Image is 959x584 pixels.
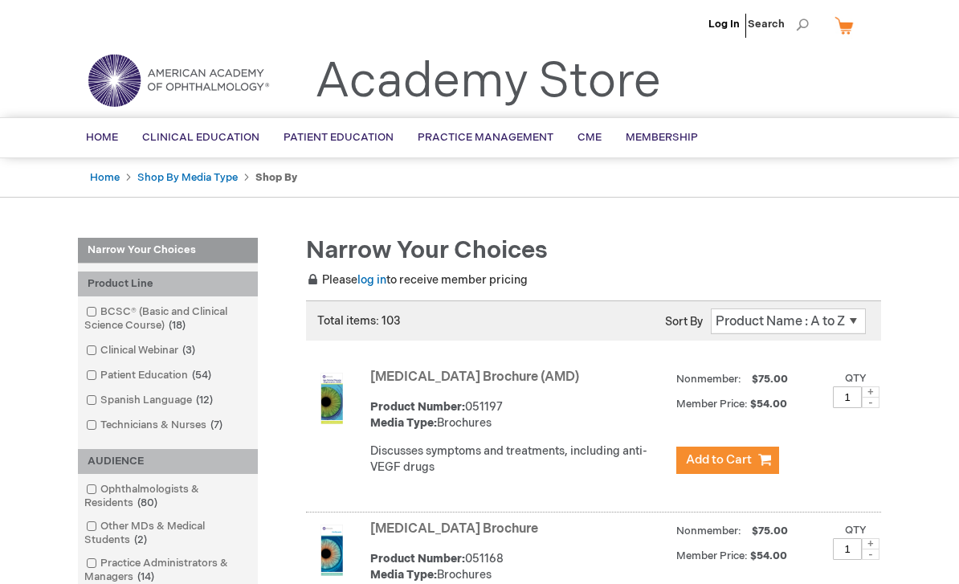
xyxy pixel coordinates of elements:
[626,131,698,144] span: Membership
[748,8,809,40] span: Search
[82,368,218,383] a: Patient Education54
[137,171,238,184] a: Shop By Media Type
[749,525,790,537] span: $75.00
[178,344,199,357] span: 3
[418,131,553,144] span: Practice Management
[82,393,219,408] a: Spanish Language12
[370,443,668,476] p: Discusses symptoms and treatments, including anti-VEGF drugs
[86,131,118,144] span: Home
[370,370,579,385] a: [MEDICAL_DATA] Brochure (AMD)
[306,525,357,576] img: Amblyopia Brochure
[749,373,790,386] span: $75.00
[78,449,258,474] div: AUDIENCE
[370,400,465,414] strong: Product Number:
[78,238,258,263] strong: Narrow Your Choices
[82,343,202,358] a: Clinical Webinar3
[192,394,217,406] span: 12
[306,373,357,424] img: Age-Related Macular Degeneration Brochure (AMD)
[165,319,190,332] span: 18
[78,272,258,296] div: Product Line
[686,452,752,468] span: Add to Cart
[188,369,215,382] span: 54
[676,447,779,474] button: Add to Cart
[82,304,254,333] a: BCSC® (Basic and Clinical Science Course)18
[676,521,741,541] strong: Nonmember:
[750,549,790,562] span: $54.00
[833,386,862,408] input: Qty
[133,496,161,509] span: 80
[357,273,386,287] a: log in
[676,398,748,410] strong: Member Price:
[306,273,528,287] span: Please to receive member pricing
[370,416,437,430] strong: Media Type:
[133,570,158,583] span: 14
[317,314,401,328] span: Total items: 103
[665,315,703,329] label: Sort By
[82,482,254,511] a: Ophthalmologists & Residents80
[284,131,394,144] span: Patient Education
[90,171,120,184] a: Home
[370,521,538,537] a: [MEDICAL_DATA] Brochure
[370,551,668,583] div: 051168 Brochures
[577,131,602,144] span: CME
[750,398,790,410] span: $54.00
[315,53,661,111] a: Academy Store
[206,419,226,431] span: 7
[708,18,740,31] a: Log In
[370,399,668,431] div: 051197 Brochures
[833,538,862,560] input: Qty
[142,131,259,144] span: Clinical Education
[130,533,151,546] span: 2
[370,552,465,566] strong: Product Number:
[845,524,867,537] label: Qty
[255,171,297,184] strong: Shop By
[676,549,748,562] strong: Member Price:
[676,370,741,390] strong: Nonmember:
[306,236,548,265] span: Narrow Your Choices
[845,372,867,385] label: Qty
[82,519,254,548] a: Other MDs & Medical Students2
[370,568,437,582] strong: Media Type:
[82,418,229,433] a: Technicians & Nurses7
